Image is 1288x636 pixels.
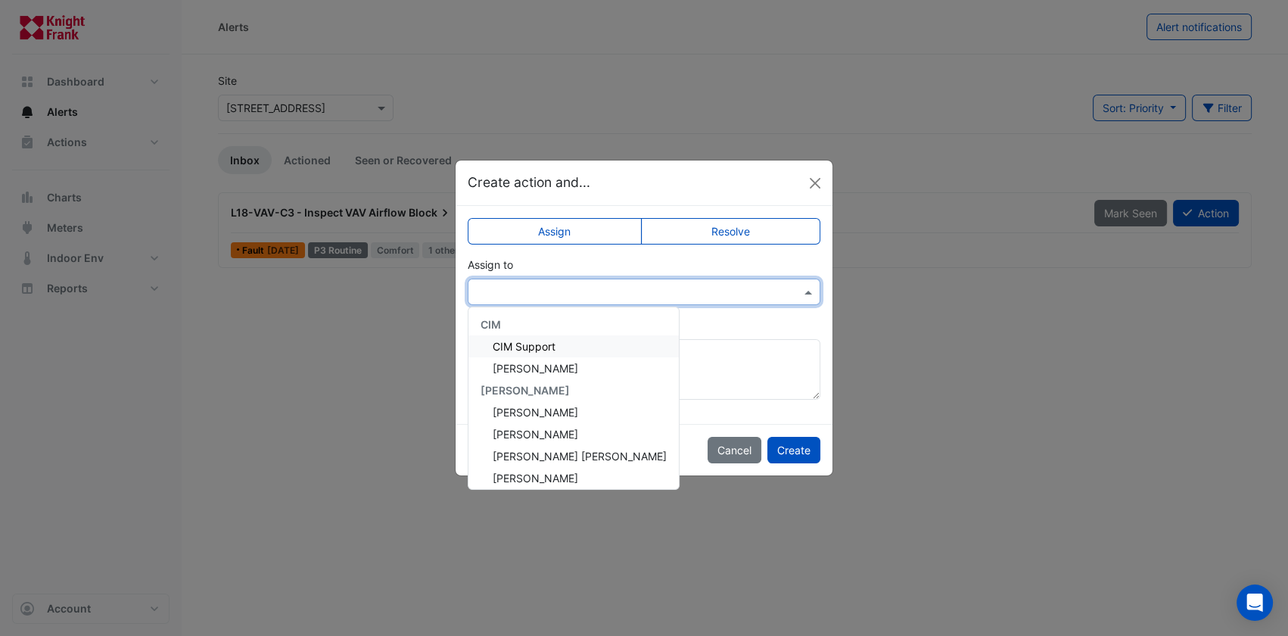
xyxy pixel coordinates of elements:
button: Cancel [708,437,761,463]
span: [PERSON_NAME] [493,472,578,485]
span: [PERSON_NAME] [PERSON_NAME] [493,450,667,463]
span: CIM [481,318,501,331]
button: Create [767,437,820,463]
button: Close [804,172,826,195]
span: CIM Support [493,340,555,353]
label: Assign to [468,257,513,273]
h5: Create action and... [468,173,590,192]
span: [PERSON_NAME] [493,428,578,441]
div: Open Intercom Messenger [1237,585,1273,621]
label: Assign [468,218,642,245]
ng-dropdown-panel: Options list [468,307,680,490]
span: [PERSON_NAME] [493,406,578,419]
span: [PERSON_NAME] [493,362,578,375]
label: Resolve [641,218,821,245]
span: [PERSON_NAME] [481,384,570,397]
